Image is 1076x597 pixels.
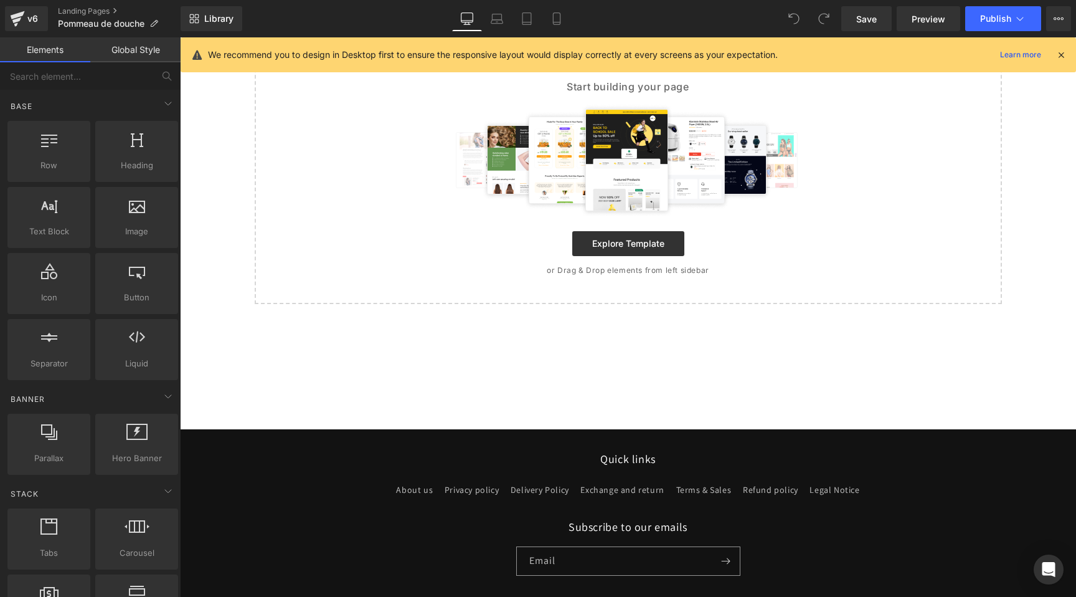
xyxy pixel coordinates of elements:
[856,12,877,26] span: Save
[532,509,560,538] button: Subscribe
[99,357,174,370] span: Liquid
[1034,555,1064,585] div: Open Intercom Messenger
[542,6,572,31] a: Mobile
[563,442,618,464] a: Refund policy
[811,6,836,31] button: Redo
[337,510,560,538] input: Email
[11,225,87,238] span: Text Block
[9,393,46,405] span: Banner
[965,6,1041,31] button: Publish
[11,452,87,465] span: Parallax
[265,442,319,464] a: Privacy policy
[95,229,802,237] p: or Drag & Drop elements from left sidebar
[99,225,174,238] span: Image
[58,19,144,29] span: Pommeau de douche
[496,442,552,464] a: Terms & Sales
[204,13,234,24] span: Library
[11,357,87,370] span: Separator
[181,6,242,31] a: New Library
[482,6,512,31] a: Laptop
[216,445,253,464] a: About us
[9,488,40,500] span: Stack
[1046,6,1071,31] button: More
[781,6,806,31] button: Undo
[980,14,1011,24] span: Publish
[58,6,181,16] a: Landing Pages
[11,547,87,560] span: Tabs
[212,414,685,429] h2: Quick links
[897,6,960,31] a: Preview
[90,37,181,62] a: Global Style
[9,100,34,112] span: Base
[99,452,174,465] span: Hero Banner
[630,442,679,464] a: Legal Notice
[392,194,504,219] a: Explore Template
[11,291,87,304] span: Icon
[25,11,40,27] div: v6
[95,42,802,57] p: Start building your page
[99,159,174,172] span: Heading
[106,482,791,497] h2: Subscribe to our emails
[400,442,484,464] a: Exchange and return
[208,48,778,62] p: We recommend you to design in Desktop first to ensure the responsive layout would display correct...
[99,291,174,304] span: Button
[99,547,174,560] span: Carousel
[5,6,48,31] a: v6
[452,6,482,31] a: Desktop
[995,47,1046,62] a: Learn more
[331,442,389,464] a: Delivery Policy
[912,12,945,26] span: Preview
[512,6,542,31] a: Tablet
[11,159,87,172] span: Row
